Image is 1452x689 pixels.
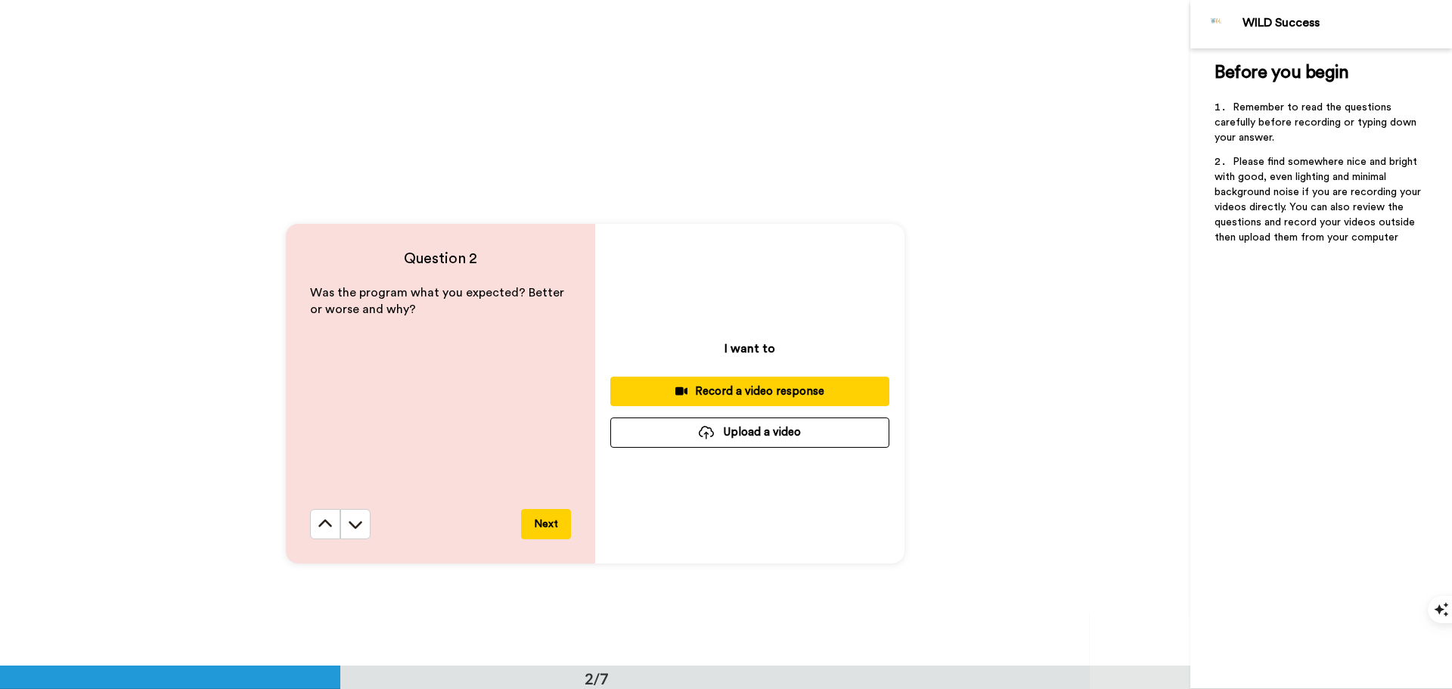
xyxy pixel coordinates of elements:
button: Upload a video [610,417,889,447]
div: Record a video response [622,383,877,399]
span: Remember to read the questions carefully before recording or typing down your answer. [1215,102,1419,143]
div: WILD Success [1243,16,1451,30]
span: Was the program what you expected? Better or worse and why? [310,287,567,316]
button: Next [521,509,571,539]
button: Record a video response [610,377,889,406]
span: Before you begin [1215,64,1348,82]
span: Please find somewhere nice and bright with good, even lighting and minimal background noise if yo... [1215,157,1424,243]
div: 2/7 [560,668,633,689]
img: Profile Image [1199,6,1235,42]
h4: Question 2 [310,248,571,269]
p: I want to [724,340,775,358]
